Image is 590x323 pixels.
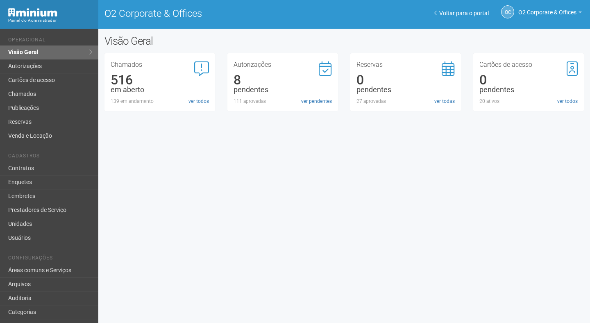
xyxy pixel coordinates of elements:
[434,98,455,105] a: ver todas
[234,86,332,93] div: pendentes
[234,76,332,84] div: 8
[434,10,489,16] a: Voltar para o portal
[111,98,209,105] div: 139 em andamento
[111,86,209,93] div: em aberto
[518,1,576,16] span: O2 Corporate & Offices
[557,98,578,105] a: ver todos
[356,86,455,93] div: pendentes
[8,153,92,161] li: Cadastros
[188,98,209,105] a: ver todos
[356,61,455,68] h3: Reservas
[111,61,209,68] h3: Chamados
[356,98,455,105] div: 27 aprovadas
[234,98,332,105] div: 111 aprovadas
[104,35,297,47] h2: Visão Geral
[301,98,332,105] a: ver pendentes
[8,8,57,17] img: Minium
[8,17,92,24] div: Painel do Administrador
[479,61,578,68] h3: Cartões de acesso
[518,10,582,17] a: O2 Corporate & Offices
[501,5,514,18] a: OC
[8,37,92,45] li: Operacional
[111,76,209,84] div: 516
[479,86,578,93] div: pendentes
[356,76,455,84] div: 0
[234,61,332,68] h3: Autorizações
[479,76,578,84] div: 0
[479,98,578,105] div: 20 ativos
[8,255,92,264] li: Configurações
[104,8,338,19] h1: O2 Corporate & Offices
